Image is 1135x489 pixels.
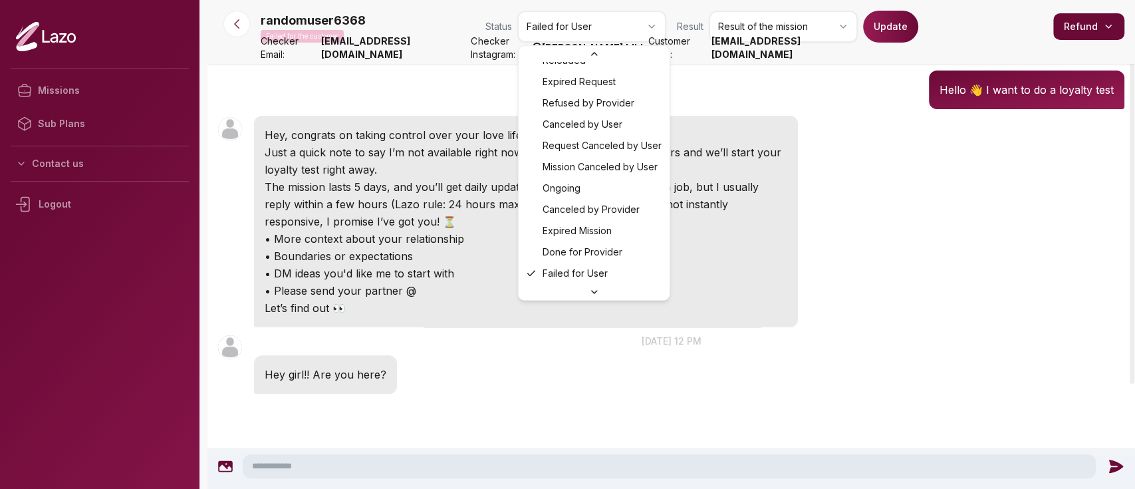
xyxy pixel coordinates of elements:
[543,118,622,131] span: Canceled by User
[543,96,634,110] span: Refused by Provider
[543,203,640,216] span: Canceled by Provider
[543,245,622,259] span: Done for Provider
[543,75,616,88] span: Expired Request
[543,139,662,152] span: Request Canceled by User
[543,182,580,195] span: Ongoing
[543,224,612,238] span: Expired Mission
[543,267,608,280] span: Failed for User
[543,160,658,174] span: Mission Canceled by User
